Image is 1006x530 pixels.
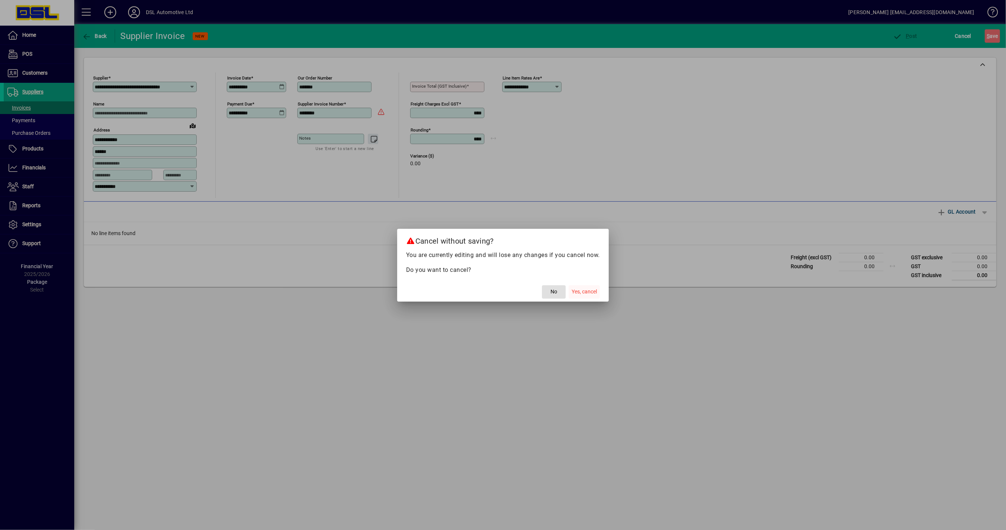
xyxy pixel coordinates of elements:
button: Yes, cancel [569,285,600,299]
p: You are currently editing and will lose any changes if you cancel now. [406,251,600,260]
span: Yes, cancel [572,288,597,296]
p: Do you want to cancel? [406,266,600,274]
h2: Cancel without saving? [397,229,609,250]
button: No [542,285,566,299]
span: No [551,288,557,296]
